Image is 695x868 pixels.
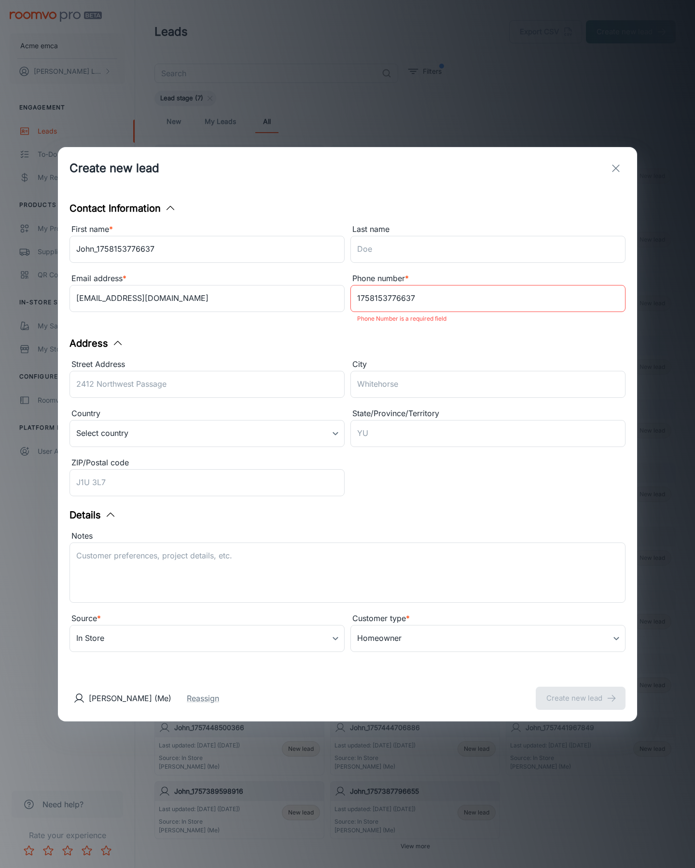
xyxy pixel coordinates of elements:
div: Email address [69,272,345,285]
div: First name [69,223,345,236]
input: +1 439-123-4567 [350,285,625,312]
h1: Create new lead [69,160,159,177]
div: Homeowner [350,625,625,652]
div: Street Address [69,358,345,371]
div: Last name [350,223,625,236]
p: [PERSON_NAME] (Me) [89,692,171,704]
div: ZIP/Postal code [69,457,345,469]
button: Address [69,336,124,351]
input: Whitehorse [350,371,625,398]
div: Notes [69,530,625,542]
button: Reassign [187,692,219,704]
div: City [350,358,625,371]
p: Phone Number is a required field [357,313,619,325]
div: Select country [69,420,345,447]
div: State/Province/Territory [350,407,625,420]
div: Source [69,612,345,625]
button: Contact Information [69,201,176,216]
input: Doe [350,236,625,263]
div: Customer type [350,612,625,625]
div: In Store [69,625,345,652]
div: Country [69,407,345,420]
input: John [69,236,345,263]
button: exit [606,159,625,178]
input: YU [350,420,625,447]
button: Details [69,508,116,522]
div: Phone number [350,272,625,285]
input: J1U 3L7 [69,469,345,496]
input: 2412 Northwest Passage [69,371,345,398]
input: myname@example.com [69,285,345,312]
